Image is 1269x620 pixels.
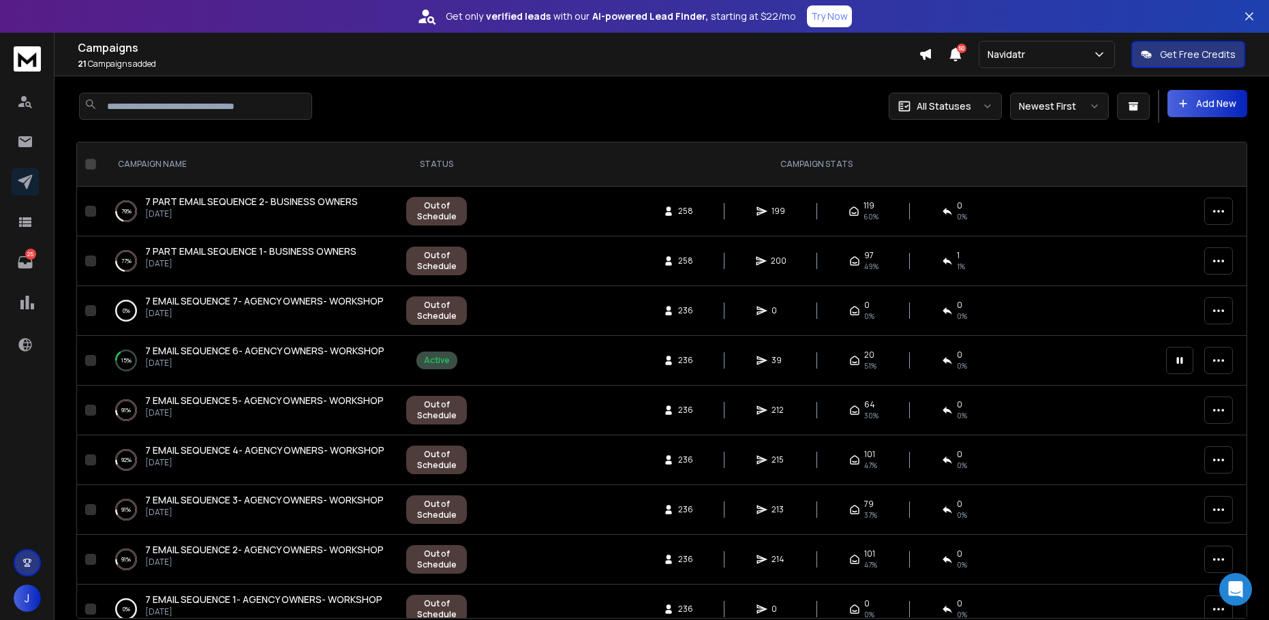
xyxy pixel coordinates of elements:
[771,604,785,615] span: 0
[1219,573,1252,606] div: Open Intercom Messenger
[771,305,785,316] span: 0
[811,10,848,23] p: Try Now
[25,249,36,260] p: 25
[102,187,398,236] td: 79%7 PART EMAIL SEQUENCE 2- BUSINESS OWNERS[DATE]
[102,286,398,336] td: 0%7 EMAIL SEQUENCE 7- AGENCY OWNERS- WORKSHOP[DATE]
[1131,41,1245,68] button: Get Free Credits
[678,305,693,316] span: 236
[1010,93,1109,120] button: Newest First
[12,249,39,276] a: 25
[414,548,459,570] div: Out of Schedule
[957,300,962,311] span: 0
[145,195,358,208] span: 7 PART EMAIL SEQUENCE 2- BUSINESS OWNERS
[145,407,384,418] p: [DATE]
[414,598,459,620] div: Out of Schedule
[957,200,962,211] span: 0
[145,507,384,518] p: [DATE]
[957,311,967,322] span: 0%
[78,58,87,69] span: 21
[14,585,41,612] button: J
[592,10,708,23] strong: AI-powered Lead Finder,
[678,554,693,565] span: 236
[917,99,971,113] p: All Statuses
[864,410,878,421] span: 30 %
[864,311,874,322] span: 0%
[771,355,785,366] span: 39
[78,59,919,69] p: Campaigns added
[1167,90,1247,117] button: Add New
[123,304,130,317] p: 0 %
[957,559,967,570] span: 0 %
[678,355,693,366] span: 236
[863,211,878,222] span: 60 %
[145,444,384,457] a: 7 EMAIL SEQUENCE 4- AGENCY OWNERS- WORKSHOP
[957,261,965,272] span: 1 %
[145,208,358,219] p: [DATE]
[121,403,131,417] p: 91 %
[771,405,785,416] span: 212
[864,460,877,471] span: 47 %
[864,499,874,510] span: 79
[121,204,132,218] p: 79 %
[864,609,874,620] span: 0%
[957,410,967,421] span: 0 %
[678,604,693,615] span: 236
[145,294,384,307] span: 7 EMAIL SEQUENCE 7- AGENCY OWNERS- WORKSHOP
[145,394,384,407] a: 7 EMAIL SEQUENCE 5- AGENCY OWNERS- WORKSHOP
[678,504,693,515] span: 236
[145,358,384,369] p: [DATE]
[14,46,41,72] img: logo
[957,250,960,261] span: 1
[145,394,384,407] span: 7 EMAIL SEQUENCE 5- AGENCY OWNERS- WORKSHOP
[446,10,796,23] p: Get only with our starting at $22/mo
[486,10,551,23] strong: verified leads
[678,405,693,416] span: 236
[771,554,785,565] span: 214
[121,453,132,467] p: 92 %
[145,344,384,358] a: 7 EMAIL SEQUENCE 6- AGENCY OWNERS- WORKSHOP
[145,258,356,269] p: [DATE]
[864,360,876,371] span: 51 %
[678,454,693,465] span: 236
[414,200,459,222] div: Out of Schedule
[957,510,967,521] span: 0 %
[414,499,459,521] div: Out of Schedule
[864,510,877,521] span: 37 %
[414,250,459,272] div: Out of Schedule
[145,493,384,506] span: 7 EMAIL SEQUENCE 3- AGENCY OWNERS- WORKSHOP
[475,142,1158,187] th: CAMPAIGN STATS
[121,503,131,516] p: 91 %
[145,593,382,606] span: 7 EMAIL SEQUENCE 1- AGENCY OWNERS- WORKSHOP
[771,206,785,217] span: 199
[957,360,967,371] span: 0 %
[145,457,384,468] p: [DATE]
[957,598,962,609] span: 0
[864,399,875,410] span: 64
[957,211,967,222] span: 0 %
[771,504,785,515] span: 213
[678,255,693,266] span: 258
[864,559,877,570] span: 47 %
[102,535,398,585] td: 91%7 EMAIL SEQUENCE 2- AGENCY OWNERS- WORKSHOP[DATE]
[988,48,1030,61] p: Navidatr
[145,557,384,568] p: [DATE]
[145,344,384,357] span: 7 EMAIL SEQUENCE 6- AGENCY OWNERS- WORKSHOP
[864,449,875,460] span: 101
[1160,48,1236,61] p: Get Free Credits
[957,449,962,460] span: 0
[102,435,398,485] td: 92%7 EMAIL SEQUENCE 4- AGENCY OWNERS- WORKSHOP[DATE]
[771,454,785,465] span: 215
[145,294,384,308] a: 7 EMAIL SEQUENCE 7- AGENCY OWNERS- WORKSHOP
[414,399,459,421] div: Out of Schedule
[957,609,967,620] span: 0%
[78,40,919,56] h1: Campaigns
[102,485,398,535] td: 91%7 EMAIL SEQUENCE 3- AGENCY OWNERS- WORKSHOP[DATE]
[102,236,398,286] td: 77%7 PART EMAIL SEQUENCE 1- BUSINESS OWNERS[DATE]
[957,44,966,53] span: 50
[145,543,384,556] span: 7 EMAIL SEQUENCE 2- AGENCY OWNERS- WORKSHOP
[863,200,874,211] span: 119
[414,300,459,322] div: Out of Schedule
[957,548,962,559] span: 0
